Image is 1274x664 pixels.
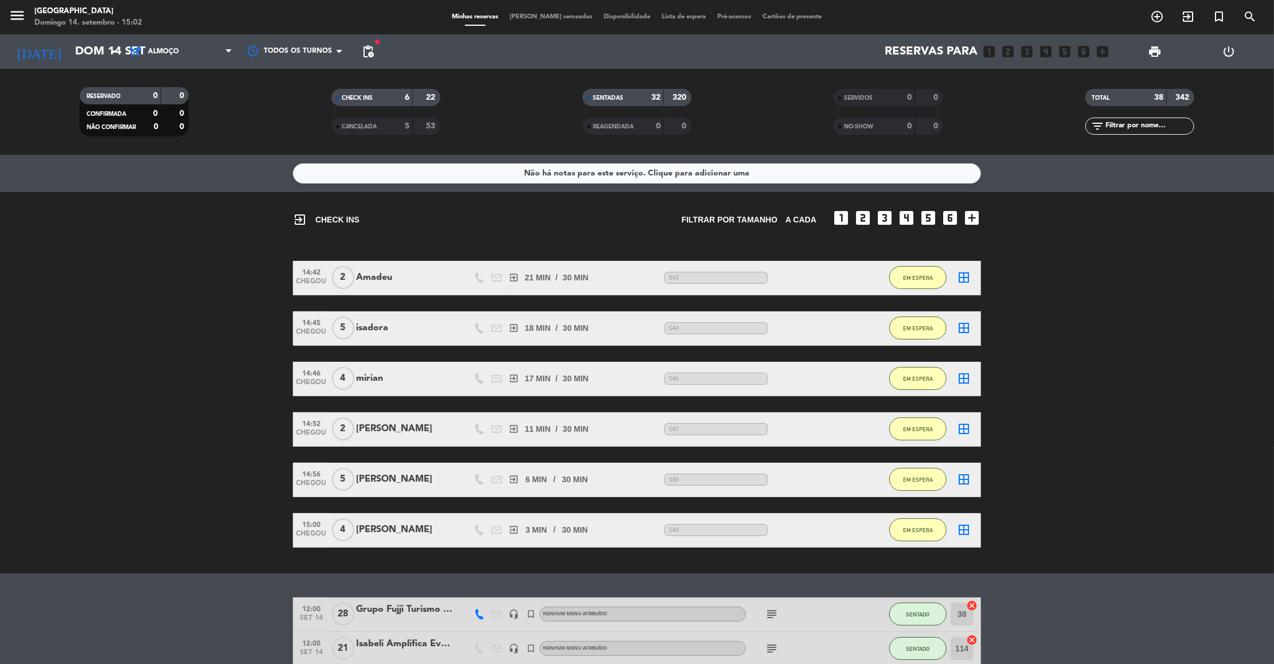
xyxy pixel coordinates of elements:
i: search [1243,10,1257,24]
span: EM ESPERA [903,325,933,331]
span: 30 MIN [563,322,589,335]
span: 543 [665,272,768,284]
span: Nenhum menu atribuído [543,646,607,651]
span: 15:00 [297,517,326,530]
span: 28 [332,603,354,626]
strong: 0 [908,122,912,130]
i: border_all [957,321,971,335]
span: pending_actions [361,45,375,58]
strong: 0 [154,123,158,131]
i: looks_6 [941,209,959,227]
i: border_all [957,422,971,436]
span: 21 MIN [525,271,550,284]
span: 12:00 [297,636,326,649]
i: menu [9,7,26,24]
span: / [556,423,558,436]
button: SENTADO [889,603,947,626]
span: 14:52 [297,416,326,429]
span: / [553,524,556,537]
i: exit_to_app [509,323,519,333]
div: [PERSON_NAME] [356,522,454,537]
button: menu [9,7,26,28]
strong: 0 [933,93,940,101]
button: EM ESPERA [889,417,947,440]
i: turned_in_not [526,643,536,654]
button: EM ESPERA [889,266,947,289]
div: Domingo 14. setembro - 15:02 [34,17,142,29]
span: 547 [665,423,768,435]
span: EM ESPERA [903,527,933,533]
i: headset_mic [509,643,519,654]
div: [PERSON_NAME] [356,472,454,487]
i: exit_to_app [509,474,519,485]
span: EM ESPERA [903,275,933,281]
i: power_settings_new [1222,45,1236,58]
strong: 22 [426,93,437,101]
i: looks_3 [876,209,894,227]
span: CHECK INS [342,95,373,101]
span: CHECK INS [293,213,359,226]
span: Lista de espera [656,14,712,20]
i: turned_in_not [526,609,536,619]
i: cancel [966,600,978,611]
strong: 0 [179,110,186,118]
span: 14:45 [297,315,326,329]
strong: 0 [682,122,689,130]
span: 546 [665,373,768,385]
i: add_box [1096,44,1111,59]
input: Filtrar por nome... [1105,120,1194,132]
span: EM ESPERA [903,476,933,483]
span: fiber_manual_record [374,38,381,45]
span: 12:00 [297,601,326,615]
i: subject [765,607,779,621]
span: Nenhum menu atribuído [543,612,607,616]
i: headset_mic [509,609,519,619]
span: 544 [665,322,768,334]
i: looks_3 [1020,44,1035,59]
div: isadora [356,321,454,335]
span: 2 [332,266,354,289]
strong: 0 [656,122,661,130]
span: CHEGOU [297,378,326,392]
span: Disponibilidade [599,14,656,20]
i: looks_two [1001,44,1016,59]
span: SERVIDOS [844,95,873,101]
span: set 14 [297,649,326,662]
button: EM ESPERA [889,317,947,339]
i: looks_5 [1058,44,1073,59]
span: 11 MIN [525,423,550,436]
span: Cartões de presente [757,14,828,20]
button: EM ESPERA [889,468,947,491]
i: border_all [957,523,971,537]
div: Não há notas para este serviço. Clique para adicionar uma [525,167,750,180]
strong: 5 [405,122,409,130]
span: RESERVADO [87,93,120,99]
span: 18 MIN [525,322,550,335]
span: A CADA [785,213,816,226]
button: EM ESPERA [889,518,947,541]
span: 548 [665,474,768,486]
span: / [556,322,558,335]
span: CONFIRMADA [87,111,126,117]
strong: 342 [1175,93,1191,101]
strong: 0 [179,123,186,131]
i: looks_5 [919,209,937,227]
strong: 0 [179,92,186,100]
button: EM ESPERA [889,367,947,390]
span: SENTADO [906,611,930,618]
span: TOTAL [1092,95,1110,101]
span: 21 [332,637,354,660]
span: 30 MIN [563,423,589,436]
div: mirian [356,371,454,386]
span: EM ESPERA [903,376,933,382]
i: looks_one [832,209,850,227]
i: border_all [957,472,971,486]
i: [DATE] [9,39,69,64]
span: / [556,372,558,385]
span: print [1148,45,1162,58]
i: border_all [957,372,971,385]
span: 6 MIN [526,473,547,486]
span: NO-SHOW [844,124,873,130]
span: 4 [332,367,354,390]
strong: 0 [908,93,912,101]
